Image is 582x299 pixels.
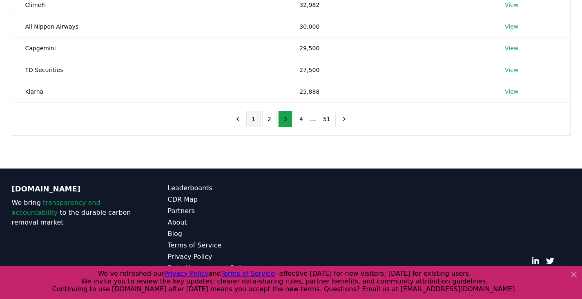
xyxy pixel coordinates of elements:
button: 4 [294,111,308,127]
button: previous page [231,111,245,127]
td: TD Securities [12,59,287,81]
td: Klarna [12,81,287,102]
a: CDR Map [168,195,291,205]
a: View [505,22,518,31]
a: Twitter [546,257,554,265]
button: 2 [262,111,277,127]
td: Capgemini [12,37,287,59]
a: Data Management Policy [168,263,291,273]
td: 29,500 [286,37,492,59]
td: 30,000 [286,16,492,37]
button: 51 [318,111,336,127]
td: 27,500 [286,59,492,81]
p: [DOMAIN_NAME] [12,183,135,195]
a: Leaderboards [168,183,291,193]
a: View [505,1,518,9]
a: Privacy Policy [168,252,291,262]
button: 3 [278,111,292,127]
a: View [505,44,518,52]
button: next page [337,111,351,127]
td: All Nippon Airways [12,16,287,37]
a: View [505,88,518,96]
li: ... [310,114,316,124]
a: Partners [168,206,291,216]
p: We bring to the durable carbon removal market [12,198,135,227]
a: Blog [168,229,291,239]
span: transparency and accountability [12,199,100,216]
a: Terms of Service [168,241,291,250]
a: View [505,66,518,74]
a: About [168,218,291,227]
td: 25,888 [286,81,492,102]
a: LinkedIn [531,257,540,265]
button: 1 [246,111,261,127]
